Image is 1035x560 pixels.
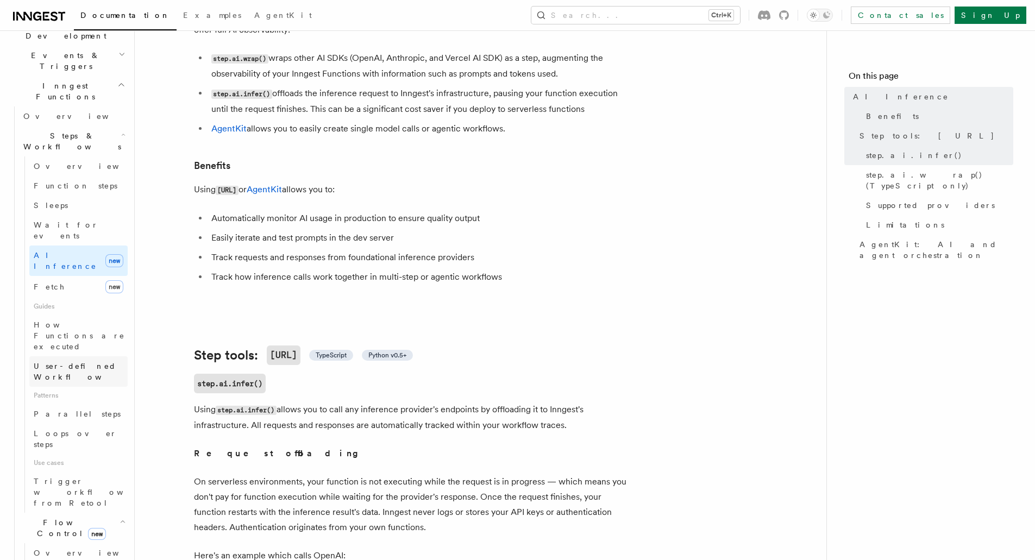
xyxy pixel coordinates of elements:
button: Flow Controlnew [19,513,128,543]
a: Limitations [862,215,1013,235]
span: How Functions are executed [34,320,125,351]
span: Limitations [866,219,944,230]
li: Automatically monitor AI usage in production to ensure quality output [208,211,629,226]
button: Inngest Functions [9,76,128,106]
li: Track requests and responses from foundational inference providers [208,250,629,265]
li: Easily iterate and test prompts in the dev server [208,230,629,246]
a: Function steps [29,176,128,196]
a: AI Inferencenew [29,246,128,276]
li: wraps other AI SDKs (OpenAI, Anthropic, and Vercel AI SDK) as a step, augmenting the observabilit... [208,51,629,81]
button: Search...Ctrl+K [531,7,740,24]
a: AI Inference [849,87,1013,106]
span: new [105,280,123,293]
span: AgentKit: AI and agent orchestration [860,239,1013,261]
a: AgentKit: AI and agent orchestration [855,235,1013,265]
p: On serverless environments, your function is not executing while the request is in progress — whi... [194,474,629,535]
span: Step tools: [URL] [860,130,995,141]
a: Trigger workflows from Retool [29,471,128,513]
span: Overview [34,162,146,171]
a: Overview [29,156,128,176]
span: Steps & Workflows [19,130,121,152]
span: new [105,254,123,267]
span: AI Inference [34,251,97,270]
code: [URL] [267,345,300,365]
a: step.ai.wrap() (TypeScript only) [862,165,1013,196]
a: AgentKit [247,184,282,194]
span: Function steps [34,181,117,190]
li: offloads the inference request to Inngest's infrastructure, pausing your function execution until... [208,86,629,117]
strong: Request offloading [194,448,366,458]
span: step.ai.infer() [866,150,962,161]
span: Patterns [29,387,128,404]
h4: On this page [849,70,1013,87]
button: Events & Triggers [9,46,128,76]
a: User-defined Workflows [29,356,128,387]
li: Track how inference calls work together in multi-step or agentic workflows [208,269,629,285]
span: AgentKit [254,11,312,20]
span: new [88,528,106,540]
span: Events & Triggers [9,50,118,72]
a: Documentation [74,3,177,30]
span: Overview [23,112,135,121]
code: step.ai.wrap() [211,54,268,64]
a: Loops over steps [29,424,128,454]
span: Use cases [29,454,128,471]
button: Local Development [9,15,128,46]
a: Sleeps [29,196,128,215]
a: step.ai.infer() [862,146,1013,165]
div: Steps & Workflows [19,156,128,513]
span: Wait for events [34,221,98,240]
a: Step tools: [URL] [855,126,1013,146]
a: Fetchnew [29,276,128,298]
code: [URL] [216,186,239,195]
span: Python v0.5+ [368,351,406,360]
span: Loops over steps [34,429,117,449]
a: How Functions are executed [29,315,128,356]
span: Benefits [866,111,919,122]
kbd: Ctrl+K [709,10,733,21]
span: Inngest Functions [9,80,117,102]
code: step.ai.infer() [211,90,272,99]
a: Supported providers [862,196,1013,215]
a: Step tools:[URL] TypeScript Python v0.5+ [194,345,413,365]
span: Examples [183,11,241,20]
span: Fetch [34,282,65,291]
span: User-defined Workflows [34,362,131,381]
button: Steps & Workflows [19,126,128,156]
span: Local Development [9,20,118,41]
button: Toggle dark mode [807,9,833,22]
span: Sleeps [34,201,68,210]
p: Using or allows you to: [194,182,629,198]
span: step.ai.wrap() (TypeScript only) [866,169,1013,191]
a: step.ai.infer() [194,374,266,393]
span: Documentation [80,11,170,20]
a: Benefits [862,106,1013,126]
a: Examples [177,3,248,29]
code: step.ai.infer() [216,406,277,415]
span: Trigger workflows from Retool [34,477,153,507]
a: AgentKit [248,3,318,29]
a: Wait for events [29,215,128,246]
a: Sign Up [955,7,1026,24]
span: Supported providers [866,200,995,211]
li: allows you to easily create single model calls or agentic workflows. [208,121,629,136]
span: Guides [29,298,128,315]
span: TypeScript [316,351,347,360]
a: Overview [19,106,128,126]
span: Parallel steps [34,410,121,418]
a: Benefits [194,158,230,173]
span: Overview [34,549,146,557]
span: AI Inference [853,91,949,102]
a: Contact sales [851,7,950,24]
p: Using allows you to call any inference provider's endpoints by offloading it to Inngest's infrast... [194,402,629,433]
a: AgentKit [211,123,247,134]
a: Parallel steps [29,404,128,424]
span: Flow Control [19,517,120,539]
